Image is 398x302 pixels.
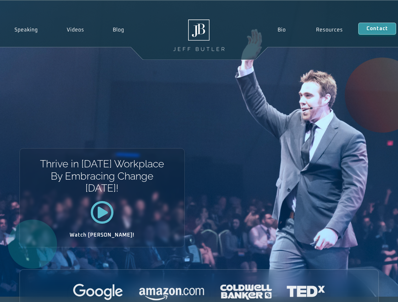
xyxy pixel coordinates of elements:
a: Videos [52,23,99,37]
a: Bio [262,23,301,37]
span: Contact [366,26,388,31]
h2: Watch [PERSON_NAME]! [42,232,162,238]
a: Resources [301,23,358,37]
nav: Menu [262,23,358,37]
h1: Thrive in [DATE] Workplace By Embracing Change [DATE]! [39,158,164,194]
a: Blog [98,23,139,37]
a: Contact [358,23,396,35]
